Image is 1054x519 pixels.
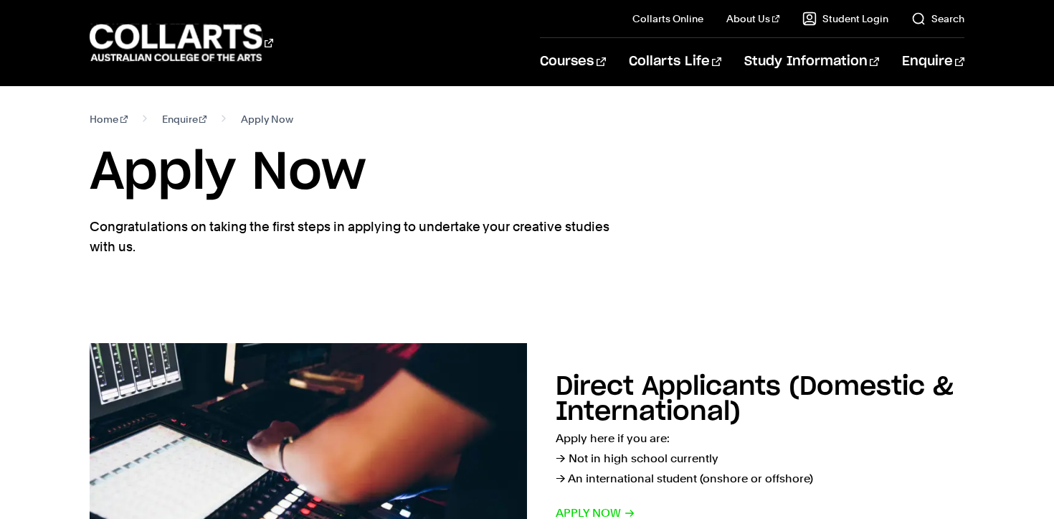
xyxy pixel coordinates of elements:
h1: Apply Now [90,141,964,205]
a: Enquire [162,109,207,129]
a: Student Login [802,11,888,26]
div: Go to homepage [90,22,273,63]
a: Collarts Life [629,38,721,85]
a: Study Information [744,38,879,85]
a: Courses [540,38,605,85]
h2: Direct Applicants (Domestic & International) [556,374,954,425]
a: Enquire [902,38,964,85]
a: Home [90,109,128,129]
p: Congratulations on taking the first steps in applying to undertake your creative studies with us. [90,217,613,257]
p: Apply here if you are: → Not in high school currently → An international student (onshore or offs... [556,429,964,489]
span: Apply Now [241,109,293,129]
a: Search [911,11,964,26]
a: About Us [726,11,779,26]
a: Collarts Online [632,11,703,26]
